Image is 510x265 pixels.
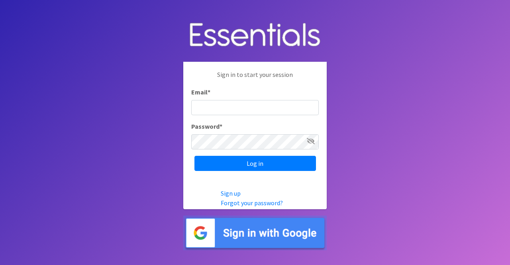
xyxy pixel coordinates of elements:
a: Sign up [221,189,241,197]
label: Email [191,87,210,97]
input: Log in [194,156,316,171]
img: Sign in with Google [183,216,327,250]
a: Forgot your password? [221,199,283,207]
abbr: required [208,88,210,96]
abbr: required [220,122,222,130]
img: Human Essentials [183,15,327,56]
label: Password [191,122,222,131]
p: Sign in to start your session [191,70,319,87]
